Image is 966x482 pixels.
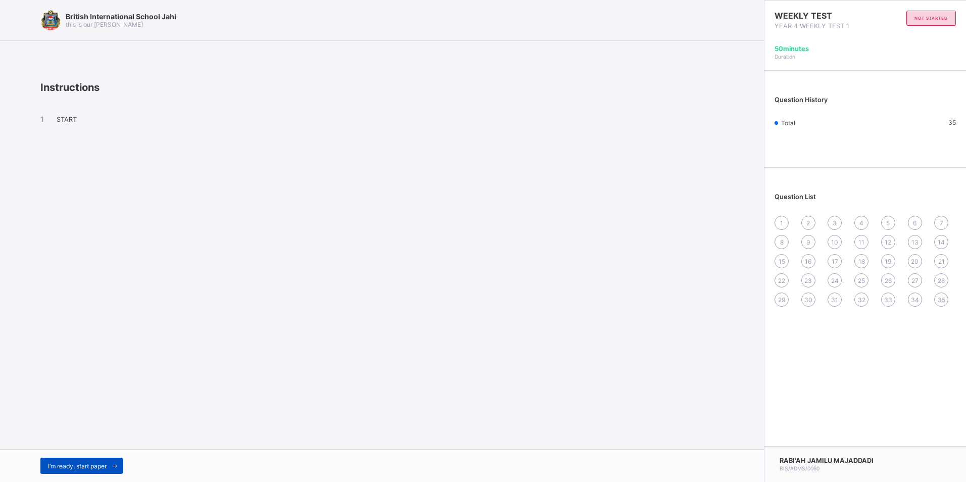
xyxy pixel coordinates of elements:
span: 9 [806,238,810,246]
span: not started [914,16,948,21]
span: Question List [775,193,816,201]
span: WEEKLY TEST [775,11,865,21]
span: 19 [885,258,891,265]
span: Total [781,119,795,127]
span: 25 [858,277,865,284]
span: Instructions [40,81,100,93]
span: 10 [831,238,838,246]
span: BIS/ADMS/0060 [780,465,819,471]
span: 2 [806,219,810,227]
span: I’m ready, start paper [48,462,107,470]
span: START [57,116,77,123]
span: 17 [832,258,838,265]
span: 13 [911,238,919,246]
span: 27 [911,277,919,284]
span: 24 [831,277,839,284]
span: 11 [858,238,864,246]
span: 1 [780,219,783,227]
span: 35 [948,119,956,126]
span: 35 [938,296,945,304]
span: 16 [805,258,811,265]
span: 33 [884,296,892,304]
span: 31 [831,296,838,304]
span: 30 [804,296,812,304]
span: 5 [886,219,890,227]
span: 26 [885,277,892,284]
span: 8 [780,238,784,246]
span: YEAR 4 WEEKLY TEST 1 [775,22,865,30]
span: 3 [833,219,837,227]
span: this is our [PERSON_NAME] [66,21,143,28]
span: 15 [779,258,785,265]
span: 21 [938,258,945,265]
span: 50 minutes [775,45,809,53]
span: British International School Jahi [66,12,176,21]
span: Duration [775,54,795,60]
span: 7 [940,219,943,227]
span: 12 [885,238,891,246]
span: 18 [858,258,865,265]
span: 32 [858,296,865,304]
span: Question History [775,96,828,104]
span: 23 [804,277,812,284]
span: 4 [859,219,863,227]
span: 14 [938,238,945,246]
span: 29 [778,296,785,304]
span: 6 [913,219,916,227]
span: 34 [911,296,919,304]
span: RABI'AH JAMILU MAJADDADI [780,457,874,464]
span: 22 [778,277,785,284]
span: 28 [938,277,945,284]
span: 20 [911,258,919,265]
